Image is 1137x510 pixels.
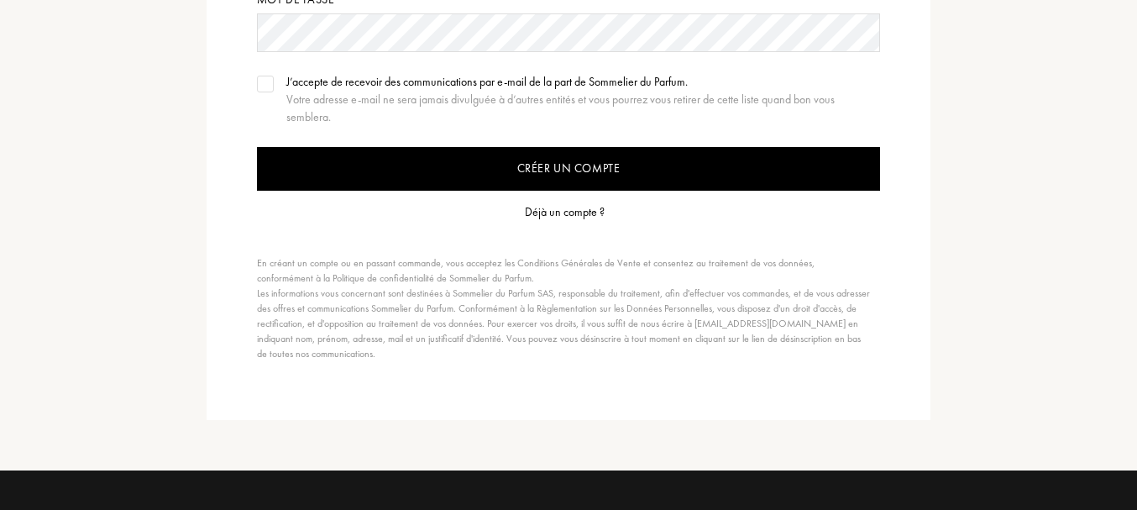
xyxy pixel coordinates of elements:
[257,255,872,361] div: En créant un compte ou en passant commande, vous acceptez les Conditions Générales de Vente et co...
[286,91,881,126] div: Votre adresse e-mail ne sera jamais divulguée à d’autres entités et vous pourrez vous retirer de ...
[257,147,881,191] input: Créer un compte
[286,73,881,91] div: J’accepte de recevoir des communications par e-mail de la part de Sommelier du Parfum.
[259,80,271,88] img: valide.svg
[525,203,605,221] div: Déjà un compte ?
[525,203,613,221] a: Déjà un compte ?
